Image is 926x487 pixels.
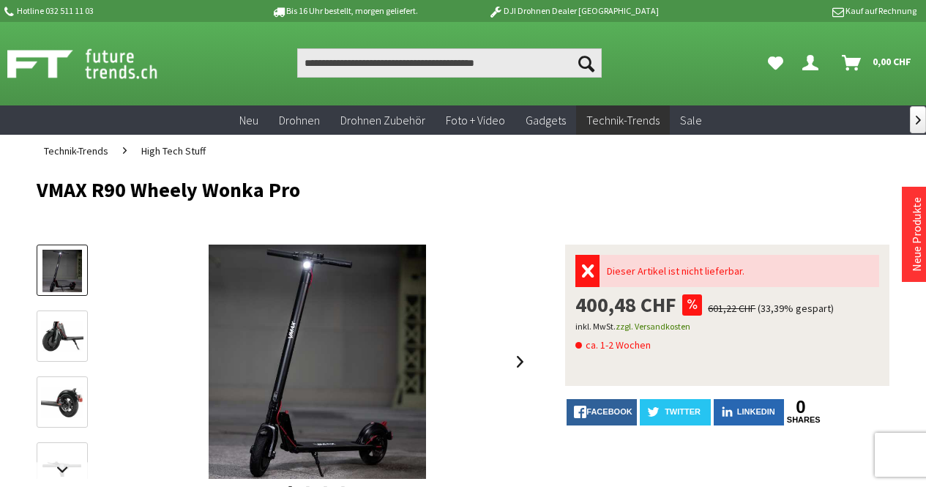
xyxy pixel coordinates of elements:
[737,407,775,416] span: LinkedIn
[571,48,602,78] button: Suchen
[787,415,815,425] a: shares
[279,113,320,127] span: Drohnen
[916,116,921,124] span: 
[515,105,576,135] a: Gadgets
[1,2,230,20] p: Hotline 032 511 11 03
[340,113,425,127] span: Drohnen Zubehör
[708,302,755,315] span: 601,22 CHF
[239,113,258,127] span: Neu
[787,399,815,415] a: 0
[714,399,784,425] a: LinkedIn
[575,336,651,354] span: ca. 1-2 Wochen
[229,105,269,135] a: Neu
[909,197,924,272] a: Neue Produkte
[665,407,701,416] span: twitter
[297,48,602,78] input: Produkt, Marke, Kategorie, EAN, Artikelnummer…
[600,255,879,287] div: Dieser Artikel ist nicht lieferbar.
[616,321,690,332] a: zzgl. Versandkosten
[680,113,702,127] span: Sale
[761,48,791,78] a: Meine Favoriten
[688,2,916,20] p: Kauf auf Rechnung
[640,399,710,425] a: twitter
[873,50,911,73] span: 0,00 CHF
[141,144,206,157] span: High Tech Stuff
[459,2,687,20] p: DJI Drohnen Dealer [GEOGRAPHIC_DATA]
[436,105,515,135] a: Foto + Video
[269,105,330,135] a: Drohnen
[586,113,660,127] span: Technik-Trends
[209,245,426,479] img: VMAX R90 Wheely Wonka Pro
[575,294,676,315] span: 400,48 CHF
[37,179,719,201] h1: VMAX R90 Wheely Wonka Pro
[796,48,830,78] a: Dein Konto
[758,302,834,315] span: (33,39% gespart)
[42,250,82,292] img: Vorschau: VMAX R90 Wheely Wonka Pro
[330,105,436,135] a: Drohnen Zubehör
[37,135,116,167] a: Technik-Trends
[446,113,505,127] span: Foto + Video
[7,45,190,82] img: Shop Futuretrends - zur Startseite wechseln
[44,144,108,157] span: Technik-Trends
[231,2,459,20] p: Bis 16 Uhr bestellt, morgen geliefert.
[134,135,213,167] a: High Tech Stuff
[836,48,919,78] a: Warenkorb
[567,399,637,425] a: facebook
[526,113,566,127] span: Gadgets
[586,407,632,416] span: facebook
[670,105,712,135] a: Sale
[576,105,670,135] a: Technik-Trends
[575,318,879,335] p: inkl. MwSt.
